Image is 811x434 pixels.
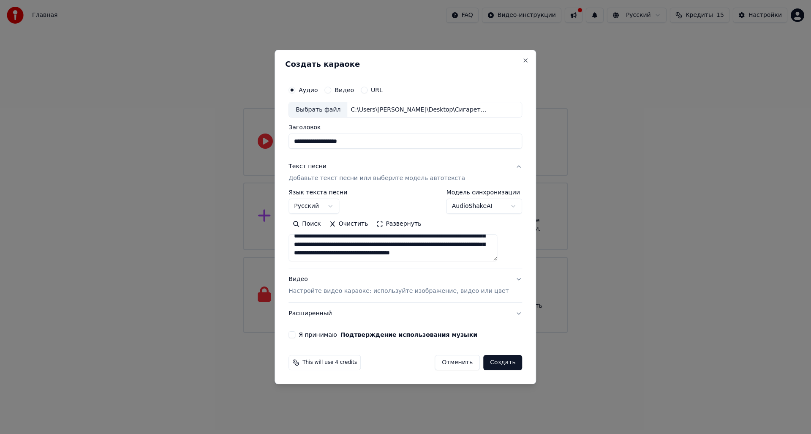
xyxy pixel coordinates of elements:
h2: Создать караоке [285,60,525,68]
label: URL [371,87,383,93]
label: Аудио [299,87,318,93]
button: ВидеоНастройте видео караоке: используйте изображение, видео или цвет [288,269,522,303]
label: Я принимаю [299,332,477,338]
label: Видео [335,87,354,93]
button: Текст песниДобавьте текст песни или выберите модель автотекста [288,156,522,190]
p: Добавьте текст песни или выберите модель автотекста [288,175,465,183]
p: Настройте видео караоке: используйте изображение, видео или цвет [288,287,509,295]
button: Я принимаю [340,332,477,338]
div: Текст песни [288,163,327,171]
span: This will use 4 credits [302,359,357,366]
label: Модель синхронизации [446,190,523,196]
button: Создать [483,355,522,370]
button: Расширенный [288,303,522,325]
div: Видео [288,276,509,296]
div: Выбрать файл [289,102,347,117]
button: Развернуть [372,218,425,231]
label: Заголовок [288,125,522,131]
label: Язык текста песни [288,190,347,196]
button: Поиск [288,218,325,231]
button: Очистить [325,218,373,231]
button: Отменить [435,355,480,370]
div: Текст песниДобавьте текст песни или выберите модель автотекста [288,190,522,268]
div: C:\Users\[PERSON_NAME]\Desktop\Сигарета на сигарете.mp3 [347,106,491,114]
